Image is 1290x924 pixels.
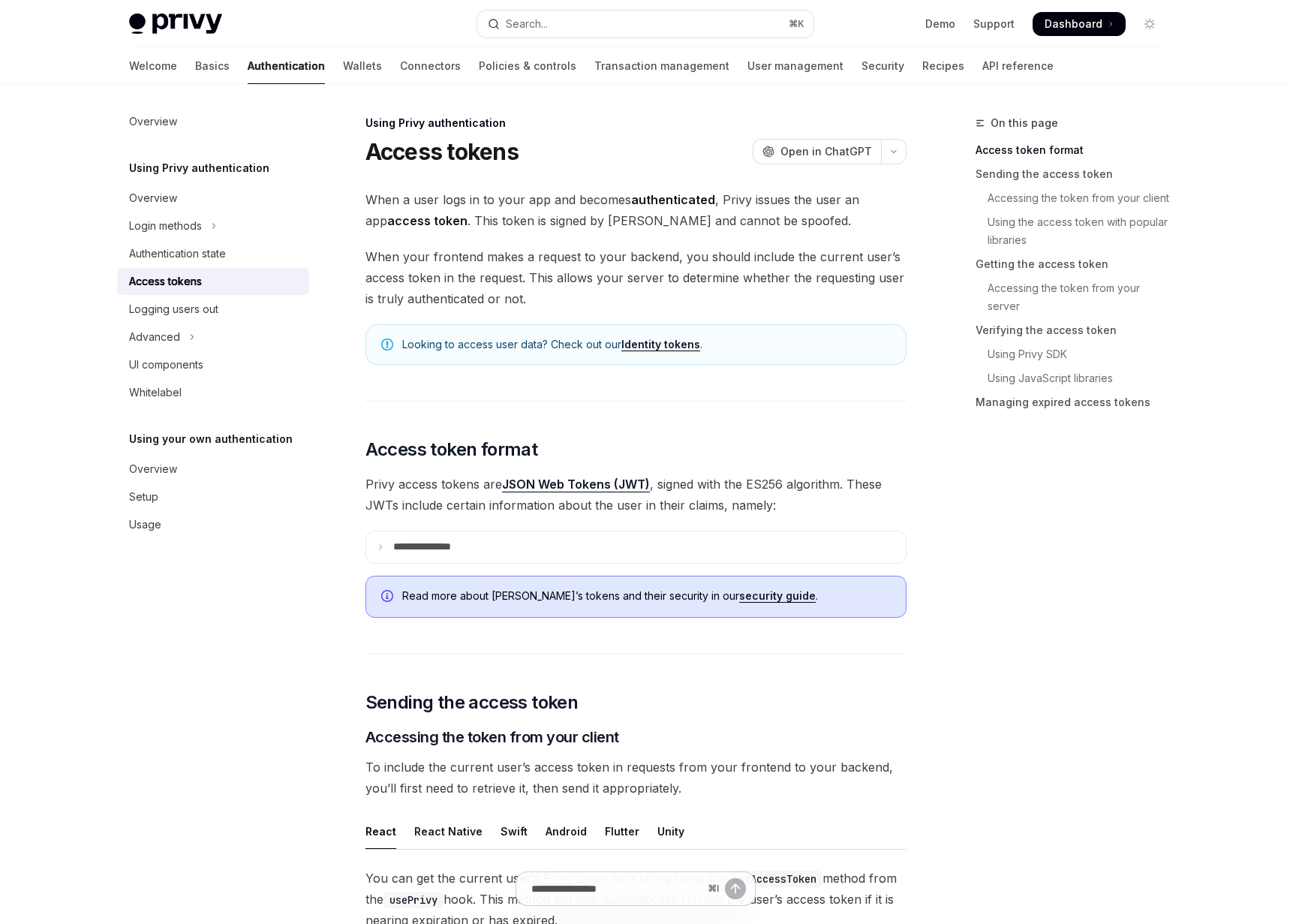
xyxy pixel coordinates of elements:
[117,456,309,483] a: Overview
[605,814,639,849] div: Flutter
[117,268,309,295] a: Access tokens
[976,138,1174,162] a: Access token format
[531,872,702,905] input: Ask a question...
[479,48,576,84] a: Policies & controls
[982,48,1054,84] a: API reference
[976,186,1174,210] a: Accessing the token from your client
[129,48,177,84] a: Welcome
[631,192,715,207] strong: authenticated
[365,246,907,309] span: When your frontend makes a request to your backend, you should include the current user’s access ...
[117,108,309,135] a: Overview
[365,691,579,715] span: Sending the access token
[195,48,230,84] a: Basics
[976,252,1174,276] a: Getting the access token
[129,328,180,346] div: Advanced
[862,48,904,84] a: Security
[780,144,872,159] span: Open in ChatGPT
[976,342,1174,366] a: Using Privy SDK
[402,337,891,352] span: Looking to access user data? Check out our .
[117,379,309,406] a: Whitelabel
[1138,12,1162,36] button: Toggle dark mode
[117,240,309,267] a: Authentication state
[365,116,907,131] div: Using Privy authentication
[365,814,396,849] div: React
[129,460,177,478] div: Overview
[117,351,309,378] a: UI components
[117,185,309,212] a: Overview
[976,366,1174,390] a: Using JavaScript libraries
[976,318,1174,342] a: Verifying the access token
[381,339,393,351] svg: Note
[594,48,729,84] a: Transaction management
[117,296,309,323] a: Logging users out
[1033,12,1126,36] a: Dashboard
[248,48,325,84] a: Authentication
[976,390,1174,414] a: Managing expired access tokens
[365,727,619,748] span: Accessing the token from your client
[976,162,1174,186] a: Sending the access token
[343,48,382,84] a: Wallets
[501,814,528,849] div: Swift
[381,590,396,605] svg: Info
[365,189,907,231] span: When a user logs in to your app and becomes , Privy issues the user an app . This token is signed...
[365,474,907,516] span: Privy access tokens are , signed with the ES256 algorithm. These JWTs include certain information...
[621,338,700,351] a: Identity tokens
[402,588,891,603] span: Read more about [PERSON_NAME]’s tokens and their security in our .
[129,245,226,263] div: Authentication state
[657,814,684,849] div: Unity
[973,17,1015,32] a: Support
[129,272,202,290] div: Access tokens
[925,17,955,32] a: Demo
[546,814,587,849] div: Android
[129,159,269,177] h5: Using Privy authentication
[129,356,203,374] div: UI components
[400,48,461,84] a: Connectors
[991,114,1058,132] span: On this page
[129,488,158,506] div: Setup
[129,300,218,318] div: Logging users out
[129,384,182,402] div: Whitelabel
[117,212,309,239] button: Toggle Login methods section
[739,589,816,603] a: security guide
[117,324,309,351] button: Toggle Advanced section
[922,48,964,84] a: Recipes
[365,757,907,799] span: To include the current user’s access token in requests from your frontend to your backend, you’ll...
[129,14,222,35] img: light logo
[129,430,293,448] h5: Using your own authentication
[725,878,746,899] button: Send message
[1045,17,1102,32] span: Dashboard
[129,217,202,235] div: Login methods
[747,48,843,84] a: User management
[387,213,468,228] strong: access token
[129,189,177,207] div: Overview
[365,438,538,462] span: Access token format
[502,477,650,492] a: JSON Web Tokens (JWT)
[129,113,177,131] div: Overview
[365,138,519,165] h1: Access tokens
[506,15,548,33] div: Search...
[117,483,309,510] a: Setup
[129,516,161,534] div: Usage
[753,139,881,164] button: Open in ChatGPT
[976,276,1174,318] a: Accessing the token from your server
[117,511,309,538] a: Usage
[976,210,1174,252] a: Using the access token with popular libraries
[477,11,813,38] button: Open search
[414,814,483,849] div: React Native
[789,18,804,30] span: ⌘ K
